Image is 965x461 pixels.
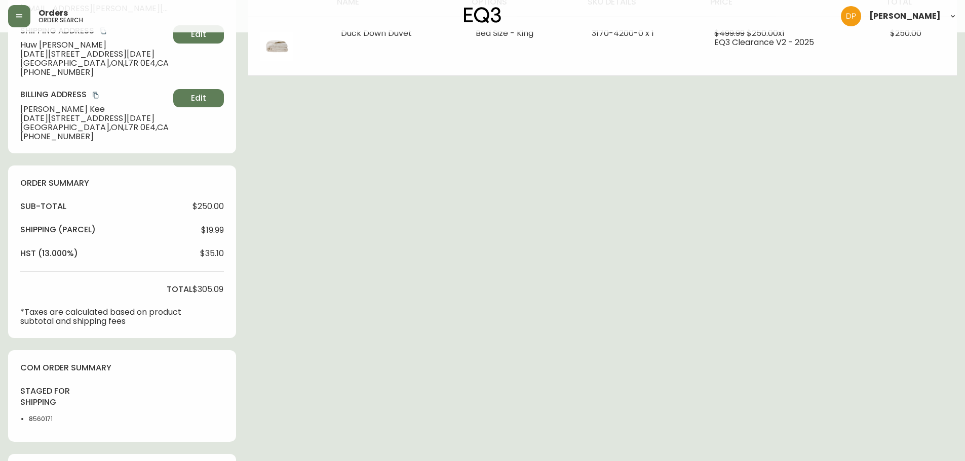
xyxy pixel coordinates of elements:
[29,414,80,424] li: 8560171
[20,89,169,100] h4: Billing Address
[890,27,921,39] span: $250.00
[747,27,785,39] span: $250.00 x 1
[20,362,224,373] h4: com order summary
[20,308,192,326] p: *Taxes are calculated based on product subtotal and shipping fees
[167,284,192,295] h4: total
[20,68,169,77] span: [PHONE_NUMBER]
[20,386,80,408] h4: staged for shipping
[20,248,78,259] h4: hst (13.000%)
[173,25,224,44] button: Edit
[20,105,169,114] span: [PERSON_NAME] Kee
[20,123,169,132] span: [GEOGRAPHIC_DATA] , ON , L7R 0E4 , CA
[173,89,224,107] button: Edit
[201,226,224,235] span: $19.99
[20,201,66,212] h4: sub-total
[200,249,224,258] span: $35.10
[20,224,96,235] h4: Shipping ( Parcel )
[38,9,68,17] span: Orders
[20,132,169,141] span: [PHONE_NUMBER]
[592,27,654,39] span: 3170-4200-0 x 1
[38,17,83,23] h5: order search
[476,29,567,38] li: Bed Size - King
[841,6,861,26] img: b0154ba12ae69382d64d2f3159806b19
[869,12,941,20] span: [PERSON_NAME]
[260,29,293,61] img: afccaca5-676d-444c-ba9e-d736b746e3d0.jpg
[20,59,169,68] span: [GEOGRAPHIC_DATA] , ON , L7R 0E4 , CA
[341,27,412,39] span: Duck Down Duvet
[192,202,224,211] span: $250.00
[191,29,206,40] span: Edit
[20,178,224,189] h4: order summary
[714,36,814,48] span: EQ3 Clearance V2 - 2025
[464,7,501,23] img: logo
[20,50,169,59] span: [DATE][STREET_ADDRESS][DATE]
[191,93,206,104] span: Edit
[20,40,169,50] span: Huw [PERSON_NAME]
[192,285,223,294] span: $305.09
[91,90,101,100] button: copy
[714,27,745,39] span: $499.99
[20,114,169,123] span: [DATE][STREET_ADDRESS][DATE]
